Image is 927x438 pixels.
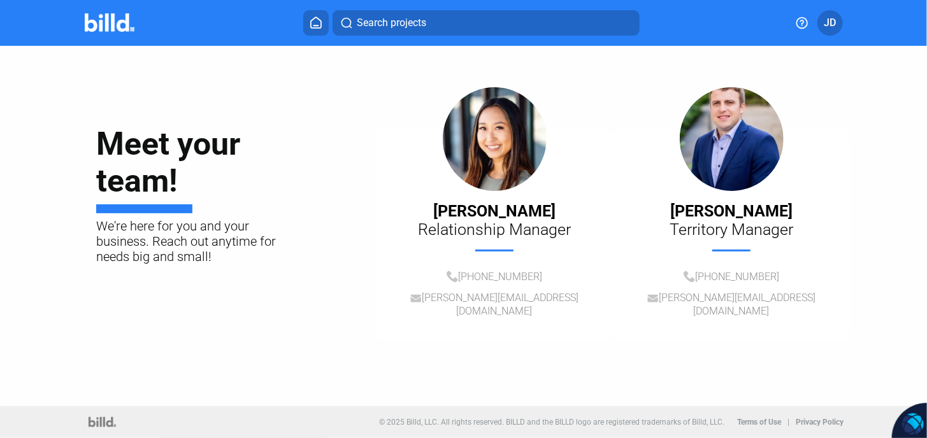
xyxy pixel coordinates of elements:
[96,218,296,264] div: We're here for you and your business. Reach out anytime for needs big and small!
[443,87,547,191] img: gAAABd0RVh0eG1wOlBpeGVsWURpbWVuc2lvbgA0NzCIuLi6AAAAGnRFWHR4bXA6VXNlckNvbW1lbnQAU2NyZWVuc2hvdNPgsn...
[680,87,784,191] img: 9k=
[422,292,578,316] a: [PERSON_NAME][EMAIL_ADDRESS][DOMAIN_NAME]
[695,271,779,283] a: [PHONE_NUMBER]
[379,418,724,427] p: © 2025 Billd, LLC. All rights reserved. BILLD and the BILLD logo are registered trademarks of Bil...
[357,15,426,31] span: Search projects
[824,15,836,31] span: JD
[85,13,135,32] img: Billd Company Logo
[376,220,613,239] div: Relationship Manager
[89,417,116,427] img: logo
[659,292,816,316] a: [PERSON_NAME][EMAIL_ADDRESS][DOMAIN_NAME]
[613,202,850,220] div: [PERSON_NAME]
[817,10,843,36] button: JD
[796,418,844,427] b: Privacy Policy
[376,202,613,220] div: [PERSON_NAME]
[787,418,789,427] p: |
[96,125,296,199] div: Meet your team!
[458,271,542,283] a: [PHONE_NUMBER]
[737,418,781,427] b: Terms of Use
[613,220,850,239] div: Territory Manager
[333,10,640,36] button: Search projects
